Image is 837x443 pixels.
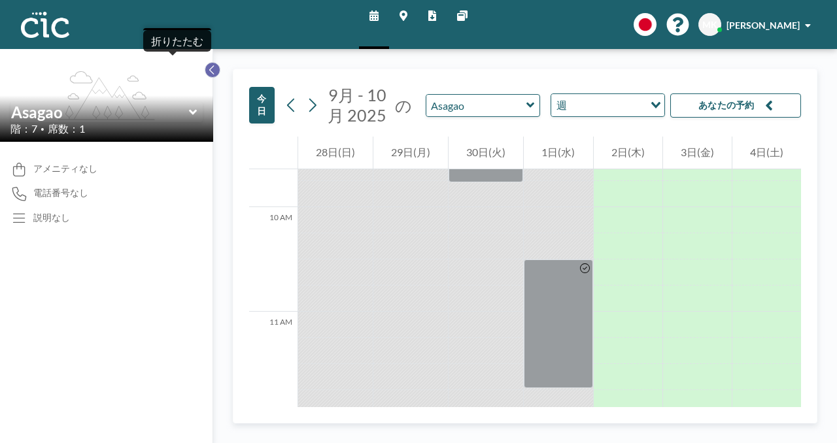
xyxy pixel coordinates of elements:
[41,125,44,133] span: •
[426,95,526,116] input: Asagao
[726,20,800,31] span: [PERSON_NAME]
[328,85,386,125] span: 9月 - 10月 2025
[551,94,664,116] div: Search for option
[594,137,662,169] div: 2日(木)
[249,207,298,312] div: 10 AM
[670,93,801,118] button: あなたの予約
[21,12,69,38] img: organization-logo
[554,97,570,114] span: 週
[524,137,592,169] div: 1日(水)
[298,137,373,169] div: 28日(日)
[33,187,88,199] span: 電話番号なし
[151,35,203,48] div: 折りたたむ
[449,137,523,169] div: 30日(火)
[11,103,189,122] input: Asagao
[732,137,801,169] div: 4日(土)
[663,137,732,169] div: 3日(金)
[48,122,85,135] span: 席数：1
[571,97,643,114] input: Search for option
[395,95,412,116] span: の
[373,137,448,169] div: 29日(月)
[10,122,37,135] span: 階：7
[33,212,70,223] div: 説明なし
[249,312,298,416] div: 11 AM
[33,163,97,174] span: アメニティなし
[249,87,275,123] button: 今日
[702,19,717,31] span: MK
